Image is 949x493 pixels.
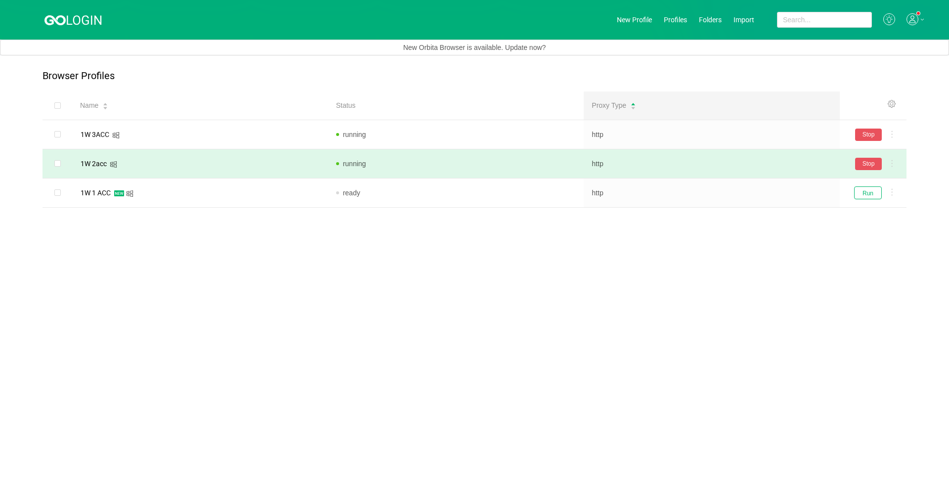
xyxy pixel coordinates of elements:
[343,189,360,197] span: ready
[584,149,840,179] td: http
[617,16,652,24] a: New Profile
[917,12,920,15] sup: 1
[584,120,840,149] td: http
[631,102,636,105] i: icon: caret-up
[103,102,108,105] i: icon: caret-up
[777,12,872,28] input: Search...
[81,160,107,167] div: 1W 2acc
[855,129,882,141] button: Stop
[81,189,111,196] div: 1W 1 ACC
[854,186,882,199] button: Run
[112,132,120,139] i: icon: windows
[80,100,98,111] span: Name
[584,179,840,208] td: http
[126,190,133,197] i: icon: windows
[592,100,626,111] span: Proxy Type
[81,131,109,138] div: 1W 3ACC
[855,158,882,170] button: Stop
[664,16,687,24] a: Profiles
[103,105,108,108] i: icon: caret-down
[343,160,366,168] span: running
[343,131,366,138] span: running
[631,105,636,108] i: icon: caret-down
[733,16,754,24] a: Import
[43,70,115,82] p: Browser Profiles
[630,101,636,108] div: Sort
[699,16,722,24] a: Folders
[102,101,108,108] div: Sort
[336,100,356,111] span: Status
[110,161,117,168] i: icon: windows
